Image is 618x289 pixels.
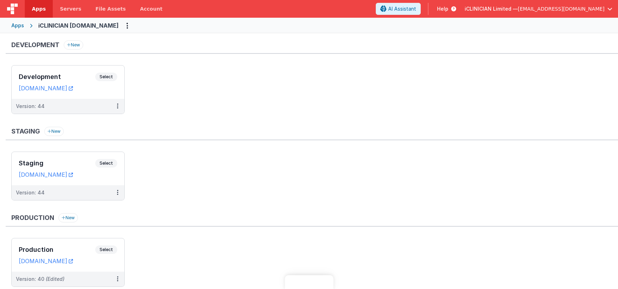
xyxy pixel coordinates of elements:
[32,5,46,12] span: Apps
[38,21,119,30] div: iCLINICIAN [DOMAIN_NAME]
[11,22,24,29] div: Apps
[58,213,78,222] button: New
[19,160,95,167] h3: Staging
[11,128,40,135] h3: Staging
[376,3,421,15] button: AI Assistant
[11,214,54,221] h3: Production
[44,127,64,136] button: New
[96,5,126,12] span: File Assets
[388,5,416,12] span: AI Assistant
[121,20,133,31] button: Options
[64,40,83,50] button: New
[465,5,612,12] button: iCLINICIAN Limited — [EMAIL_ADDRESS][DOMAIN_NAME]
[16,189,45,196] div: Version: 44
[16,103,45,110] div: Version: 44
[46,276,64,282] span: (Edited)
[95,245,117,254] span: Select
[465,5,518,12] span: iCLINICIAN Limited —
[11,41,59,49] h3: Development
[518,5,605,12] span: [EMAIL_ADDRESS][DOMAIN_NAME]
[19,171,73,178] a: [DOMAIN_NAME]
[95,73,117,81] span: Select
[19,85,73,92] a: [DOMAIN_NAME]
[16,276,64,283] div: Version: 40
[19,257,73,265] a: [DOMAIN_NAME]
[60,5,81,12] span: Servers
[19,246,95,253] h3: Production
[437,5,448,12] span: Help
[95,159,117,168] span: Select
[19,73,95,80] h3: Development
